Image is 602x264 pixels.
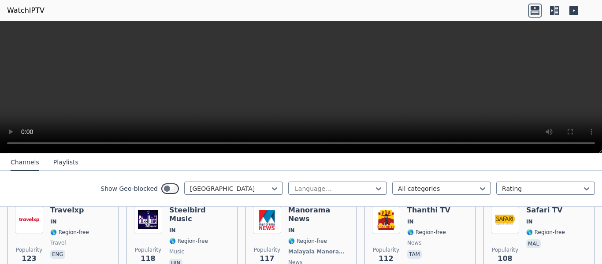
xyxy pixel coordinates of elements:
[11,154,39,171] button: Channels
[100,184,158,193] label: Show Geo-blocked
[135,246,161,253] span: Popularity
[492,246,518,253] span: Popularity
[141,253,155,264] span: 118
[372,206,400,234] img: Thanthi TV
[169,248,184,255] span: music
[526,218,533,225] span: IN
[407,239,421,246] span: news
[526,229,565,236] span: 🌎 Region-free
[134,206,162,234] img: Steelbird Music
[260,253,274,264] span: 117
[288,248,347,255] span: Malayala Manorama Television
[526,239,541,248] p: mal
[491,206,519,234] img: Safari TV
[169,238,208,245] span: 🌎 Region-free
[288,227,295,234] span: IN
[7,5,45,16] a: WatchIPTV
[22,253,36,264] span: 123
[50,206,89,215] h6: Travelxp
[373,246,399,253] span: Popularity
[16,246,42,253] span: Popularity
[50,239,66,246] span: travel
[379,253,393,264] span: 112
[288,238,327,245] span: 🌎 Region-free
[169,227,176,234] span: IN
[50,250,65,259] p: eng
[407,250,422,259] p: tam
[407,206,450,215] h6: Thanthi TV
[498,253,512,264] span: 108
[15,206,43,234] img: Travelxp
[169,206,230,223] h6: Steelbird Music
[53,154,78,171] button: Playlists
[50,229,89,236] span: 🌎 Region-free
[50,218,57,225] span: IN
[253,206,281,234] img: Manorama News
[288,206,349,223] h6: Manorama News
[407,229,446,236] span: 🌎 Region-free
[526,206,565,215] h6: Safari TV
[254,246,280,253] span: Popularity
[407,218,414,225] span: IN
